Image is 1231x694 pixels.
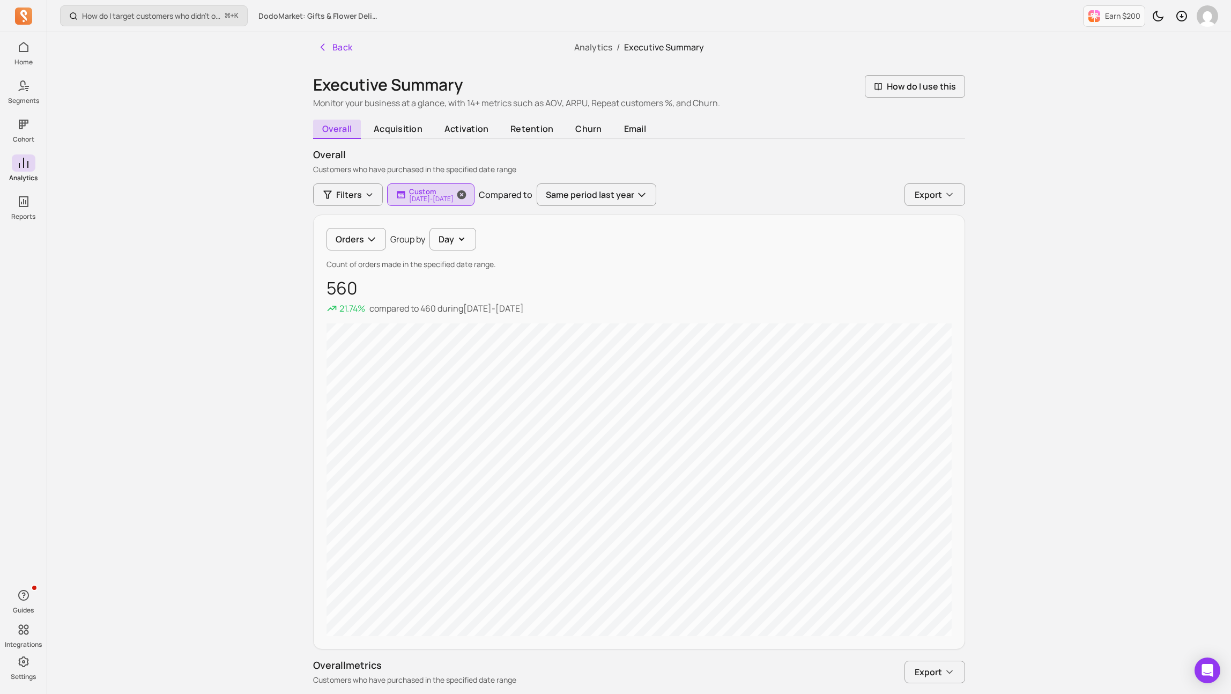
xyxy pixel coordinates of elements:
[479,188,532,201] p: Compared to
[567,120,611,138] span: churn
[225,10,239,21] span: +
[225,10,231,23] kbd: ⌘
[865,75,965,98] button: How do I use this
[915,666,942,678] span: Export
[615,120,655,138] span: email
[9,174,38,182] p: Analytics
[13,606,34,615] p: Guides
[327,278,952,298] p: 560
[313,147,965,162] p: overall
[313,183,383,206] button: Filters
[313,75,720,94] h1: Executive Summary
[420,302,436,314] span: 460
[313,658,516,673] p: Overall metrics
[369,302,524,315] p: compared to during [DATE] - [DATE]
[1105,11,1140,21] p: Earn $200
[1195,658,1220,683] div: Open Intercom Messenger
[13,135,34,144] p: Cohort
[258,11,380,21] span: DodoMarket: Gifts & Flower Delivery [GEOGRAPHIC_DATA]
[435,120,497,138] span: activation
[624,41,704,53] span: Executive Summary
[5,640,42,649] p: Integrations
[234,12,239,20] kbd: K
[313,675,516,685] p: Customers who have purchased in the specified date range
[574,41,612,53] a: Analytics
[313,164,965,175] p: Customers who have purchased in the specified date range
[11,212,35,221] p: Reports
[327,228,386,250] button: Orders
[1147,5,1169,27] button: Toggle dark mode
[915,188,942,201] span: Export
[252,6,386,26] button: DodoMarket: Gifts & Flower Delivery [GEOGRAPHIC_DATA]
[1083,5,1145,27] button: Earn $200
[82,11,221,21] p: How do I target customers who didn’t open or click a campaign?
[409,196,454,202] p: [DATE] - [DATE]
[8,97,39,105] p: Segments
[502,120,562,138] span: retention
[390,233,425,246] p: Group by
[1197,5,1218,27] img: avatar
[313,97,720,109] p: Monitor your business at a glance, with 14+ metrics such as AOV, ARPU, Repeat customers %, and Ch...
[612,41,624,53] span: /
[365,120,432,138] span: acquisition
[904,661,965,683] button: Export
[60,5,248,26] button: How do I target customers who didn’t open or click a campaign?⌘+K
[429,228,476,250] button: Day
[12,585,35,617] button: Guides
[409,187,454,196] p: Custom
[339,302,365,315] p: 21.74%
[327,259,952,270] p: Count of orders made in the specified date range.
[313,36,357,58] button: Back
[387,183,474,206] button: Custom[DATE]-[DATE]
[904,183,965,206] button: Export
[537,183,656,206] button: Same period last year
[11,673,36,681] p: Settings
[14,58,33,67] p: Home
[336,188,362,201] span: Filters
[313,120,361,139] span: overall
[327,323,952,636] canvas: chart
